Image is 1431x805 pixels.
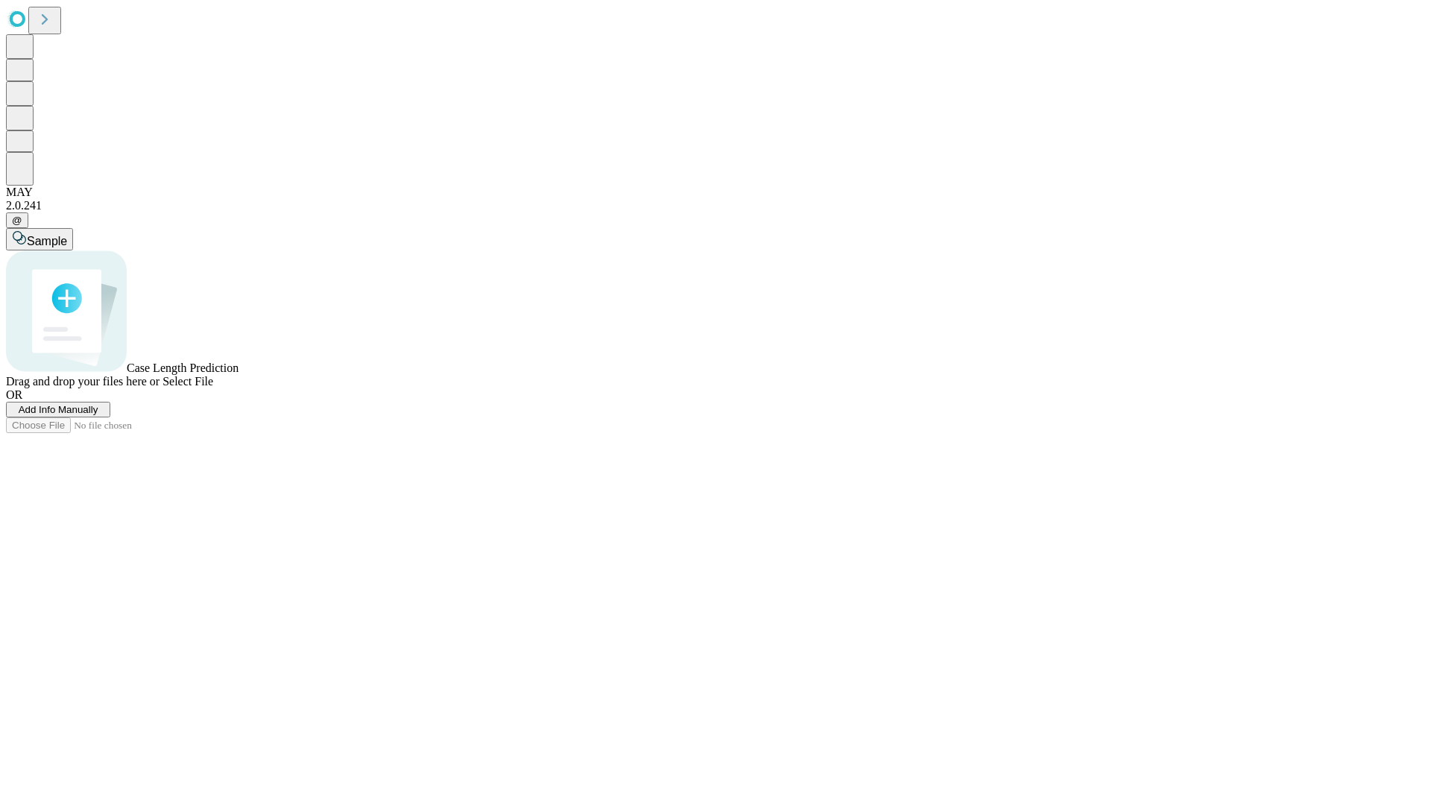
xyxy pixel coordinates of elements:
span: Sample [27,235,67,247]
span: Add Info Manually [19,404,98,415]
button: Add Info Manually [6,402,110,417]
span: Drag and drop your files here or [6,375,159,388]
button: Sample [6,228,73,250]
span: Select File [162,375,213,388]
button: @ [6,212,28,228]
div: 2.0.241 [6,199,1425,212]
div: MAY [6,186,1425,199]
span: @ [12,215,22,226]
span: Case Length Prediction [127,362,238,374]
span: OR [6,388,22,401]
